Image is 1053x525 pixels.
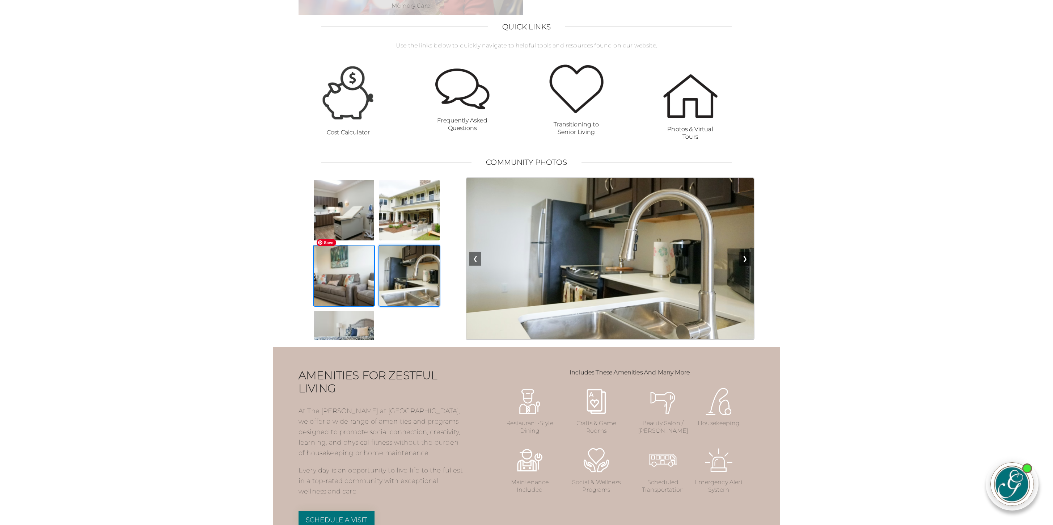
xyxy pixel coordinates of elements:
[502,22,551,31] h2: Quick Links
[469,252,481,266] button: Previous Image
[571,420,621,435] p: Crafts & Game Rooms
[640,74,740,141] a: Photos & Virtual Tours Photos & Virtual Tours
[435,68,490,110] img: Frequently Asked Questions
[299,42,754,50] p: Use the links below to quickly navigate to helpful tools and resources found on our website.
[505,420,555,435] p: Restaurant-Style Dining
[413,68,512,132] a: Frequently Asked Questions Frequently Asked Questions
[582,446,611,475] img: Social & Wellness Programs
[571,479,621,494] p: Social & Wellness Programs
[694,420,744,427] p: Housekeeping
[638,420,688,435] p: Beauty Salon / [PERSON_NAME]
[515,446,544,475] img: Maintenance Included
[663,74,718,118] img: Photos & Virtual Tours
[486,158,567,167] h2: Community Photos
[638,479,688,494] p: Scheduled Transportation
[505,479,555,494] p: Maintenance Included
[554,121,599,135] strong: Transitioning to Senior Living
[317,239,336,246] span: Save
[582,387,611,416] img: Crafts & Game Rooms
[299,369,465,395] h2: Amenities for Zestful Living
[766,290,1039,444] iframe: iframe
[505,369,754,376] h3: Includes These Amenities And Many More
[299,64,398,136] a: Cost Calculator Cost Calculator
[437,117,487,131] strong: Frequently Asked Questions
[515,387,544,416] img: Restaurant-Style Dining
[526,64,626,136] a: Transitioning to Senior Living Transitioning to Senior Living
[299,406,465,465] p: At The [PERSON_NAME] at [GEOGRAPHIC_DATA], we offer a wide range of amenities and programs design...
[704,446,733,475] img: Emergency Alert System
[299,465,465,496] p: Every day is an opportunity to live life to the fullest in a top-rated community with exceptional...
[704,387,733,416] img: Housekeeping
[667,126,713,140] strong: Photos & Virtual Tours
[694,479,744,494] p: Emergency Alert System
[648,387,677,416] img: Beauty Salon / Barber
[549,64,604,114] img: Transitioning to Senior Living
[739,252,751,266] button: Next Image
[991,463,1033,505] img: avatar
[648,446,677,475] img: Scheduled Transportation
[321,64,376,121] img: Cost Calculator
[327,129,370,136] strong: Cost Calculator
